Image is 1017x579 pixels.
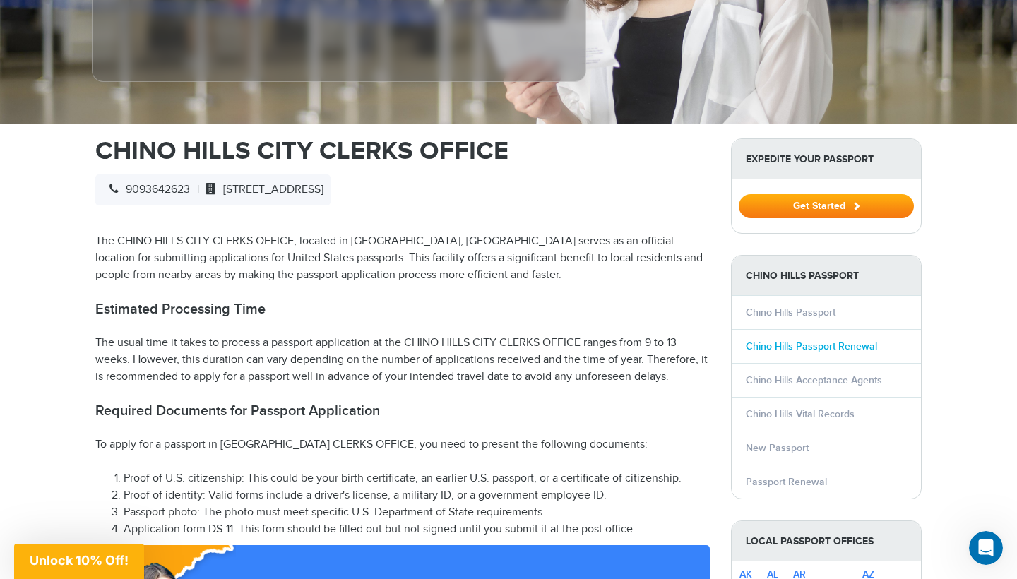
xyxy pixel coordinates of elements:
[199,183,323,196] span: [STREET_ADDRESS]
[102,183,190,196] span: 9093642623
[732,256,921,296] strong: Chino Hills Passport
[95,436,710,453] p: To apply for a passport in [GEOGRAPHIC_DATA] CLERKS OFFICE, you need to present the following doc...
[124,487,710,504] li: Proof of identity: Valid forms include a driver's license, a military ID, or a government employe...
[746,306,835,318] a: Chino Hills Passport
[95,301,710,318] h2: Estimated Processing Time
[739,194,914,218] button: Get Started
[746,374,882,386] a: Chino Hills Acceptance Agents
[30,553,129,568] span: Unlock 10% Off!
[95,335,710,386] p: The usual time it takes to process a passport application at the CHINO HILLS CITY CLERKS OFFICE r...
[739,200,914,211] a: Get Started
[124,470,710,487] li: Proof of U.S. citizenship: This could be your birth certificate, an earlier U.S. passport, or a c...
[746,408,855,420] a: Chino Hills Vital Records
[746,442,809,454] a: New Passport
[124,504,710,521] li: Passport photo: The photo must meet specific U.S. Department of State requirements.
[746,476,827,488] a: Passport Renewal
[14,544,144,579] div: Unlock 10% Off!
[732,139,921,179] strong: Expedite Your Passport
[95,233,710,284] p: The CHINO HILLS CITY CLERKS OFFICE, located in [GEOGRAPHIC_DATA], [GEOGRAPHIC_DATA] serves as an ...
[95,402,710,419] h2: Required Documents for Passport Application
[124,521,710,538] li: Application form DS-11: This form should be filled out but not signed until you submit it at the ...
[732,521,921,561] strong: Local Passport Offices
[969,531,1003,565] iframe: Intercom live chat
[95,138,710,164] h1: CHINO HILLS CITY CLERKS OFFICE
[95,174,331,205] div: |
[746,340,877,352] a: Chino Hills Passport Renewal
